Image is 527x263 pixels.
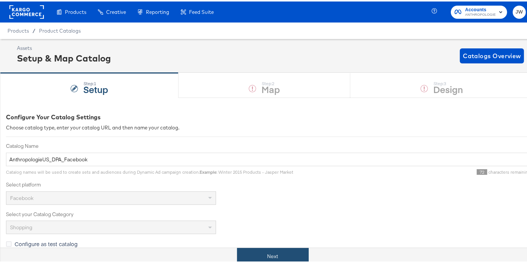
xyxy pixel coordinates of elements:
strong: Setup [84,81,108,94]
span: Shopping [10,222,32,229]
strong: Example [200,168,216,173]
span: Catalog names will be used to create sets and audiences during Dynamic Ad campaign creation. : Wi... [6,168,293,173]
a: Product Catalogs [39,26,81,32]
span: Catalogs Overview [463,49,521,60]
span: Products [8,26,29,32]
span: Creative [106,8,126,14]
span: Configure as test catalog [15,239,78,246]
span: 72 [477,168,487,173]
button: Catalogs Overview [460,47,524,62]
span: Accounts [465,5,496,12]
div: Step: 1 [84,80,108,85]
button: JW [513,4,526,17]
span: Facebook [10,193,33,200]
button: AccountsANTHROPOLOGIE [451,4,507,17]
span: JW [516,6,523,15]
span: Reporting [146,8,169,14]
div: Assets [17,43,111,50]
span: Feed Suite [189,8,214,14]
div: Setup & Map Catalog [17,50,111,63]
span: ANTHROPOLOGIE [465,11,496,17]
span: / [29,26,39,32]
span: Products [65,8,86,14]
